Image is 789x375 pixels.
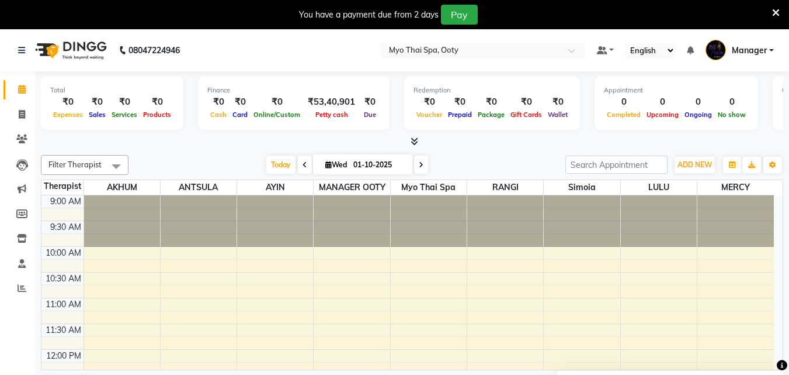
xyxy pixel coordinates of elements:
[545,95,571,109] div: ₹0
[237,180,313,195] span: AYIN
[230,95,251,109] div: ₹0
[467,180,543,195] span: RANGI
[314,180,390,195] span: MANAGER OOTY
[682,95,715,109] div: 0
[50,111,86,119] span: Expenses
[475,111,508,119] span: Package
[682,111,715,119] span: Ongoing
[697,180,774,195] span: MERCY
[508,95,545,109] div: ₹0
[84,180,160,195] span: AKHUM
[48,195,84,208] div: 9:00 AM
[621,180,697,195] span: LULU
[128,34,180,67] b: 08047224946
[677,160,712,169] span: ADD NEW
[705,40,726,60] img: Manager
[508,111,545,119] span: Gift Cards
[545,111,571,119] span: Wallet
[675,157,715,173] button: ADD NEW
[41,180,84,192] div: Therapist
[230,111,251,119] span: Card
[312,111,351,119] span: Petty cash
[251,95,303,109] div: ₹0
[391,180,467,195] span: Myo Thai Spa
[360,95,380,109] div: ₹0
[140,111,174,119] span: Products
[604,85,749,95] div: Appointment
[604,95,644,109] div: 0
[445,111,475,119] span: Prepaid
[350,156,408,174] input: 2025-10-01
[43,247,84,259] div: 10:00 AM
[441,5,478,25] button: Pay
[361,111,379,119] span: Due
[48,160,102,169] span: Filter Therapist
[251,111,303,119] span: Online/Custom
[544,180,620,195] span: simoia
[644,95,682,109] div: 0
[475,95,508,109] div: ₹0
[565,156,668,174] input: Search Appointment
[303,95,360,109] div: ₹53,40,901
[644,111,682,119] span: Upcoming
[43,324,84,336] div: 11:30 AM
[604,111,644,119] span: Completed
[207,85,380,95] div: Finance
[86,111,109,119] span: Sales
[161,180,237,195] span: ANTSULA
[140,95,174,109] div: ₹0
[30,34,110,67] img: logo
[266,156,296,174] span: Today
[322,160,350,169] span: Wed
[48,221,84,233] div: 9:30 AM
[43,298,84,311] div: 11:00 AM
[413,85,571,95] div: Redemption
[715,95,749,109] div: 0
[207,95,230,109] div: ₹0
[109,111,140,119] span: Services
[445,95,475,109] div: ₹0
[732,44,767,57] span: Manager
[50,95,86,109] div: ₹0
[86,95,109,109] div: ₹0
[43,273,84,285] div: 10:30 AM
[207,111,230,119] span: Cash
[109,95,140,109] div: ₹0
[413,111,445,119] span: Voucher
[44,350,84,362] div: 12:00 PM
[413,95,445,109] div: ₹0
[299,9,439,21] div: You have a payment due from 2 days
[50,85,174,95] div: Total
[715,111,749,119] span: No show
